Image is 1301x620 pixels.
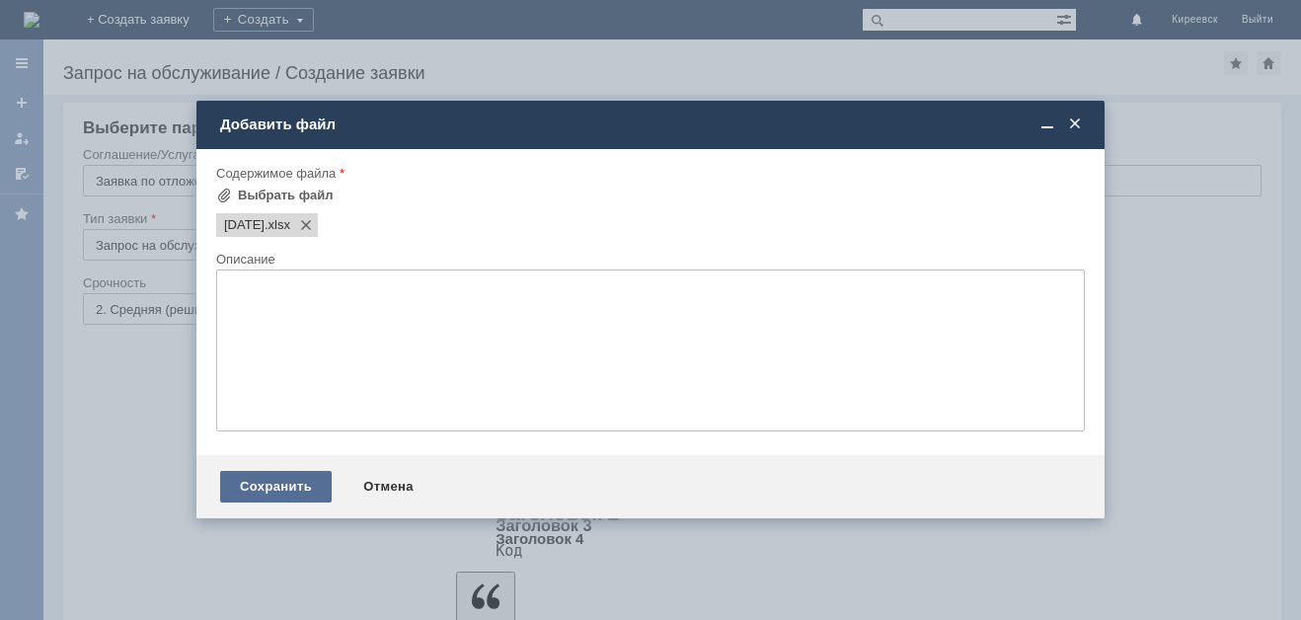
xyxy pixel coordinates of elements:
[220,116,1085,133] div: Добавить файл
[224,217,265,233] span: 01.10.2025.xlsx
[1065,116,1085,133] span: Закрыть
[238,188,334,203] div: Выбрать файл
[216,167,1081,180] div: Содержимое файла
[216,253,1081,266] div: Описание
[1037,116,1057,133] span: Свернуть (Ctrl + M)
[265,217,290,233] span: 01.10.2025.xlsx
[8,8,288,39] div: Добрый вечер. Прошу удалить отложенные чеки за [DATE]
